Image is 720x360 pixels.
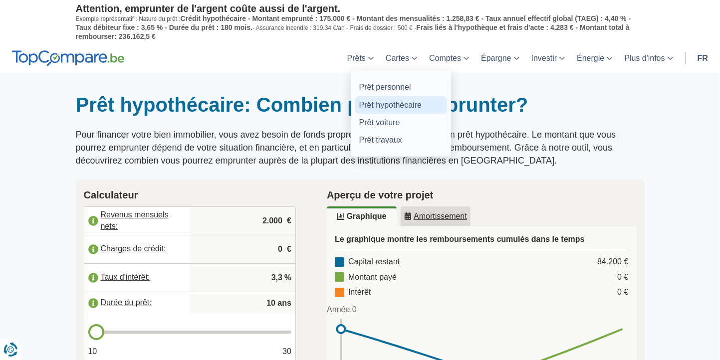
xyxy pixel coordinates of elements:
[76,93,645,117] h1: Prêt hypothécaire: Combien puis-je emprunter?
[12,50,124,66] img: TopCompare
[355,78,447,96] a: Prêt personnel
[404,212,467,220] u: Amortissement
[76,23,630,40] span: Frais liés à l'hypothèque et frais d'acte : 4.283 € - Montant total à rembourser: 236.162,5 €
[84,292,190,314] label: Durée du prêt:
[335,256,400,268] div: Capital restant
[84,210,190,232] label: Revenus mensuels nets:
[277,298,291,309] span: ans
[284,272,291,284] span: %
[597,256,628,268] div: 84.200 €
[194,207,291,234] input: |
[355,96,447,114] a: Prêt hypothécaire
[380,43,423,73] a: Cartes
[617,272,628,283] div: 0 €
[84,187,296,202] h2: Calculateur
[282,346,291,358] span: 30
[335,234,629,248] h3: Le graphique montre les remboursements cumulés dans le temps
[692,43,714,73] a: fr
[335,272,397,283] div: Montant payé
[571,43,618,73] a: Énergie
[88,346,97,358] span: 10
[337,212,386,220] u: Graphique
[194,264,291,291] input: |
[84,267,190,289] label: Taux d'intérêt:
[76,2,645,14] p: Attention, emprunter de l'argent coûte aussi de l'argent.
[355,114,447,131] a: Prêt voiture
[287,215,291,227] span: €
[287,244,291,255] span: €
[194,236,291,263] input: |
[335,287,371,298] div: Intérêt
[355,131,447,149] a: Prêt travaux
[76,14,631,31] span: Crédit hypothécaire - Montant emprunté : 175.000 € - Montant des mensualités : 1.258,83 € - Taux ...
[475,43,525,73] a: Épargne
[76,129,645,167] p: Pour financer votre bien immobilier, vous avez besoin de fonds propres en vue de contracter un pr...
[423,43,475,73] a: Comptes
[617,287,628,298] div: 0 €
[618,43,679,73] a: Plus d'infos
[341,43,380,73] a: Prêts
[76,14,645,41] p: Exemple représentatif : Nature du prêt : - Assurance incendie : 319.34 €/an - Frais de dossier : ...
[327,187,637,202] h2: Aperçu de votre projet
[525,43,571,73] a: Investir
[84,238,190,260] label: Charges de crédit:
